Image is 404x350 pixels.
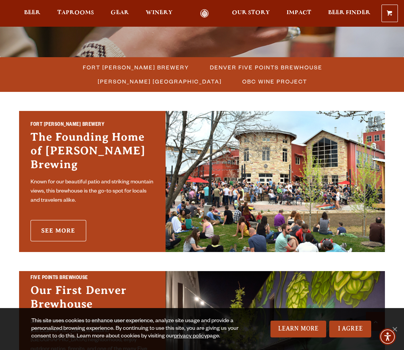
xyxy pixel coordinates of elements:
p: Known for our beautiful patio and striking mountain views, this brewhouse is the go-to spot for l... [31,178,154,206]
a: Beer [19,9,45,18]
a: Beer Finder [323,9,375,18]
span: Taprooms [57,10,94,16]
span: Fort [PERSON_NAME] Brewery [83,62,189,73]
h3: Our First Denver Brewhouse [31,283,154,315]
img: Fort Collins Brewery & Taproom' [166,111,385,252]
span: Gear [111,10,129,16]
span: Winery [146,10,172,16]
h2: Five Points Brewhouse [31,275,154,283]
a: Our Story [227,9,275,18]
span: Beer [24,10,40,16]
a: Winery [141,9,177,18]
a: I Agree [329,321,371,337]
span: Impact [287,10,311,16]
a: Learn More [270,321,327,337]
div: Accessibility Menu [379,328,396,345]
a: See More [31,220,86,241]
h2: Fort [PERSON_NAME] Brewery [31,121,154,130]
div: This site uses cookies to enhance user experience, analyze site usage and provide a personalized ... [31,318,251,340]
span: Our Story [232,10,270,16]
a: Fort [PERSON_NAME] Brewery [78,62,193,73]
a: Gear [106,9,134,18]
span: Denver Five Points Brewhouse [210,62,322,73]
span: Beer Finder [328,10,370,16]
a: Denver Five Points Brewhouse [205,62,326,73]
h3: The Founding Home of [PERSON_NAME] Brewing [31,130,154,175]
a: Taprooms [52,9,99,18]
span: OBC Wine Project [242,76,307,87]
span: [PERSON_NAME] [GEOGRAPHIC_DATA] [98,76,222,87]
a: privacy policy [174,334,207,340]
a: [PERSON_NAME] [GEOGRAPHIC_DATA] [93,76,225,87]
a: Odell Home [190,9,219,18]
a: Impact [282,9,316,18]
a: OBC Wine Project [238,76,311,87]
